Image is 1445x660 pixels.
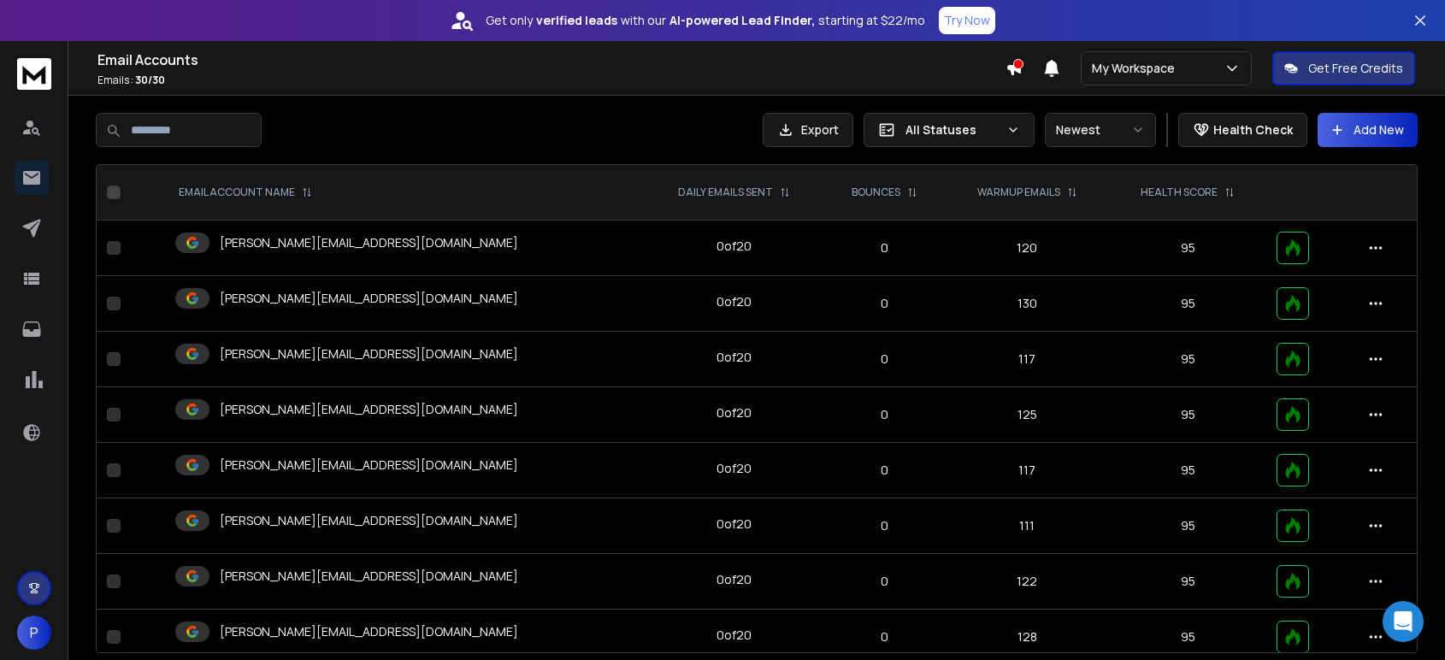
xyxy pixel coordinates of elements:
[220,512,518,529] p: [PERSON_NAME][EMAIL_ADDRESS][DOMAIN_NAME]
[717,460,752,477] div: 0 of 20
[135,73,165,87] span: 30 / 30
[1109,443,1266,498] td: 95
[1318,113,1418,147] button: Add New
[1045,113,1156,147] button: Newest
[17,616,51,650] button: P
[835,573,935,590] p: 0
[1141,186,1218,199] p: HEALTH SCORE
[1109,387,1266,443] td: 95
[669,12,815,29] strong: AI-powered Lead Finder,
[835,351,935,368] p: 0
[717,293,752,310] div: 0 of 20
[220,234,518,251] p: [PERSON_NAME][EMAIL_ADDRESS][DOMAIN_NAME]
[717,516,752,533] div: 0 of 20
[945,387,1110,443] td: 125
[1109,221,1266,276] td: 95
[905,121,1000,138] p: All Statuses
[17,58,51,90] img: logo
[835,628,935,645] p: 0
[1308,60,1403,77] p: Get Free Credits
[945,554,1110,610] td: 122
[97,50,1006,70] h1: Email Accounts
[1109,276,1266,332] td: 95
[220,401,518,418] p: [PERSON_NAME][EMAIL_ADDRESS][DOMAIN_NAME]
[763,113,853,147] button: Export
[717,404,752,421] div: 0 of 20
[1109,554,1266,610] td: 95
[1178,113,1307,147] button: Health Check
[717,571,752,588] div: 0 of 20
[945,332,1110,387] td: 117
[1383,601,1424,642] div: Open Intercom Messenger
[97,74,1006,87] p: Emails :
[717,349,752,366] div: 0 of 20
[945,498,1110,554] td: 111
[945,276,1110,332] td: 130
[220,290,518,307] p: [PERSON_NAME][EMAIL_ADDRESS][DOMAIN_NAME]
[1213,121,1293,138] p: Health Check
[944,12,990,29] p: Try Now
[220,457,518,474] p: [PERSON_NAME][EMAIL_ADDRESS][DOMAIN_NAME]
[835,517,935,534] p: 0
[977,186,1060,199] p: WARMUP EMAILS
[835,239,935,256] p: 0
[835,406,935,423] p: 0
[220,345,518,362] p: [PERSON_NAME][EMAIL_ADDRESS][DOMAIN_NAME]
[536,12,617,29] strong: verified leads
[939,7,995,34] button: Try Now
[220,568,518,585] p: [PERSON_NAME][EMAIL_ADDRESS][DOMAIN_NAME]
[1272,51,1415,85] button: Get Free Credits
[678,186,773,199] p: DAILY EMAILS SENT
[852,186,900,199] p: BOUNCES
[835,462,935,479] p: 0
[835,295,935,312] p: 0
[220,623,518,640] p: [PERSON_NAME][EMAIL_ADDRESS][DOMAIN_NAME]
[179,186,312,199] div: EMAIL ACCOUNT NAME
[945,443,1110,498] td: 117
[1109,498,1266,554] td: 95
[1109,332,1266,387] td: 95
[486,12,925,29] p: Get only with our starting at $22/mo
[717,627,752,644] div: 0 of 20
[717,238,752,255] div: 0 of 20
[1092,60,1182,77] p: My Workspace
[945,221,1110,276] td: 120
